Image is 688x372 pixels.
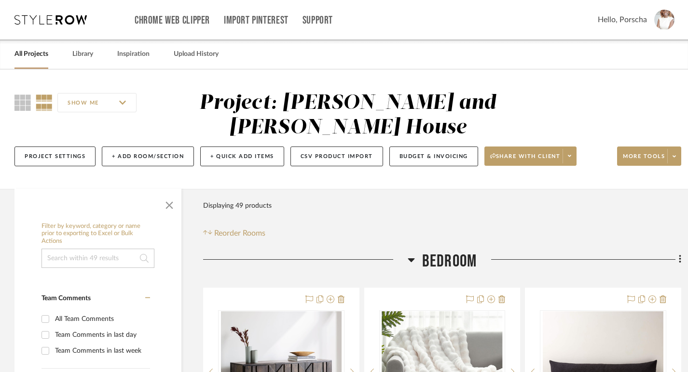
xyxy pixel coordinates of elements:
button: Budget & Invoicing [389,146,478,166]
div: Team Comments in last week [55,343,148,359]
div: Project: [PERSON_NAME] and [PERSON_NAME] House [199,93,496,138]
div: Team Comments in last day [55,327,148,343]
button: CSV Product Import [290,146,383,166]
button: + Add Room/Section [102,146,194,166]
button: Close [160,194,179,213]
a: Upload History [174,48,219,61]
a: Chrome Web Clipper [135,16,210,25]
button: Reorder Rooms [203,227,265,239]
span: Team Comments [41,295,91,302]
a: All Projects [14,48,48,61]
a: Library [72,48,93,61]
span: More tools [623,153,665,167]
span: Hello, Porscha [598,14,647,26]
button: More tools [617,146,681,166]
input: Search within 49 results [41,249,154,268]
span: Bedroom [422,251,477,272]
div: Displaying 49 products [203,196,272,215]
span: Reorder Rooms [214,227,265,239]
span: Share with client [490,153,561,167]
img: avatar [654,10,674,30]
a: Import Pinterest [224,16,289,25]
button: Project Settings [14,146,96,166]
button: Share with client [484,146,577,166]
div: All Team Comments [55,311,148,327]
button: + Quick Add Items [200,146,284,166]
a: Support [303,16,333,25]
a: Inspiration [117,48,150,61]
h6: Filter by keyword, category or name prior to exporting to Excel or Bulk Actions [41,223,154,245]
